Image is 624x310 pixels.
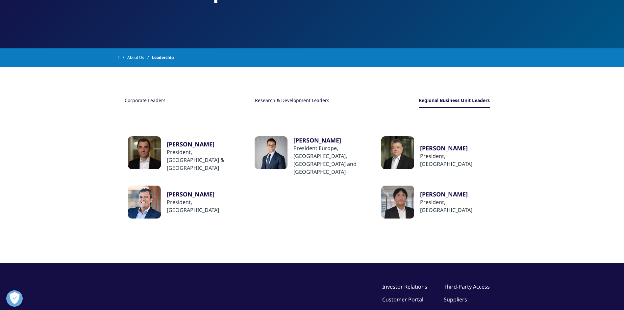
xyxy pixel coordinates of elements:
a: [PERSON_NAME] [420,190,496,198]
a: [PERSON_NAME] [420,144,496,152]
button: Corporate Leaders [125,94,165,108]
div: ​President, [GEOGRAPHIC_DATA] [420,152,496,168]
div: President Europe, [GEOGRAPHIC_DATA], [GEOGRAPHIC_DATA] and [GEOGRAPHIC_DATA] [293,144,370,176]
button: Open Preferences [6,290,23,307]
a: About Us [127,52,152,64]
span: Leadership [152,52,174,64]
a: Suppliers [444,296,467,303]
a: [PERSON_NAME] [167,140,243,148]
a: Customer Portal [382,296,423,303]
div: President, [GEOGRAPHIC_DATA] [420,198,496,214]
a: ​[PERSON_NAME] [167,190,243,198]
button: Research & Development Leaders [255,94,329,108]
a: ​[PERSON_NAME] [293,136,370,144]
div: ​President, [GEOGRAPHIC_DATA] & [GEOGRAPHIC_DATA] [167,148,243,172]
a: Third-Party Access [444,283,490,290]
div: ​President, [GEOGRAPHIC_DATA] [167,198,243,214]
button: Regional Business Unit Leaders [419,94,490,108]
a: Investor Relations [382,283,427,290]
